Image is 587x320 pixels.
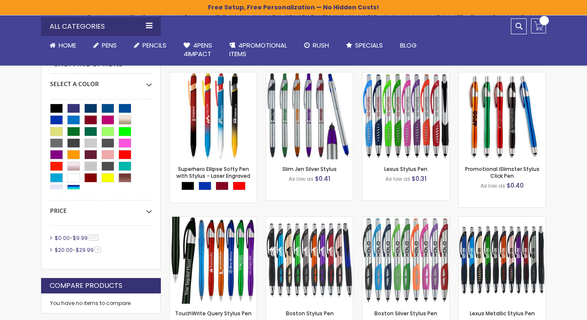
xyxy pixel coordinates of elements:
[170,217,257,304] img: TouchWrite Query Stylus Pen
[286,310,334,317] a: Boston Stylus Pen
[459,72,545,79] a: Promotional iSlimster Stylus Click Pen
[142,41,166,50] span: Pencils
[296,36,338,55] a: Rush
[315,174,330,183] span: $0.41
[53,234,101,242] a: $0.00-$9.99127
[266,216,353,224] a: Boston Stylus Pen
[459,217,545,304] img: Lexus Metallic Stylus Pen
[313,41,329,50] span: Rush
[216,182,228,190] div: Burgundy
[181,182,194,190] div: Black
[102,41,117,50] span: Pens
[465,165,540,179] a: Promotional iSlimster Stylus Click Pen
[41,293,161,314] div: You have no items to compare.
[391,36,425,55] a: Blog
[89,234,98,241] span: 127
[170,72,257,159] img: Superhero Ellipse Softy Pen with Stylus - Laser Engraved
[362,216,449,224] a: Boston Silver Stylus Pen
[385,175,410,182] span: As low as
[480,182,505,189] span: As low as
[384,165,427,173] a: Lexus Stylus Pen
[199,182,211,190] div: Blue
[289,175,314,182] span: As low as
[338,36,391,55] a: Specials
[125,36,175,55] a: Pencils
[355,41,383,50] span: Specials
[170,72,257,79] a: Superhero Ellipse Softy Pen with Stylus - Laser Engraved
[41,36,85,55] a: Home
[400,41,417,50] span: Blog
[73,234,88,242] span: $9.99
[76,246,94,254] span: $29.99
[470,310,535,317] a: Lexus Metallic Stylus Pen
[266,72,353,159] img: Slim Jen Silver Stylus
[266,72,353,79] a: Slim Jen Silver Stylus
[95,246,101,253] span: 4
[175,36,221,64] a: 4Pens4impact
[50,200,152,215] div: Price
[362,72,449,79] a: Lexus Stylus Pen
[53,246,104,254] a: $20.00-$29.994
[85,36,125,55] a: Pens
[229,41,287,58] span: 4PROMOTIONAL ITEMS
[50,74,152,88] div: Select A Color
[221,36,296,64] a: 4PROMOTIONALITEMS
[459,72,545,159] img: Promotional iSlimster Stylus Click Pen
[59,41,76,50] span: Home
[55,234,70,242] span: $0.00
[507,181,524,190] span: $0.40
[170,216,257,224] a: TouchWrite Query Stylus Pen
[282,165,337,173] a: Slim Jen Silver Stylus
[266,217,353,304] img: Boston Stylus Pen
[176,165,250,179] a: Superhero Ellipse Softy Pen with Stylus - Laser Engraved
[459,216,545,224] a: Lexus Metallic Stylus Pen
[412,174,427,183] span: $0.31
[362,72,449,159] img: Lexus Stylus Pen
[374,310,437,317] a: Boston Silver Stylus Pen
[55,246,73,254] span: $20.00
[362,217,449,304] img: Boston Silver Stylus Pen
[175,310,252,317] a: TouchWrite Query Stylus Pen
[233,182,246,190] div: Red
[50,281,122,290] strong: Compare Products
[41,17,161,36] div: All Categories
[184,41,212,58] span: 4Pens 4impact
